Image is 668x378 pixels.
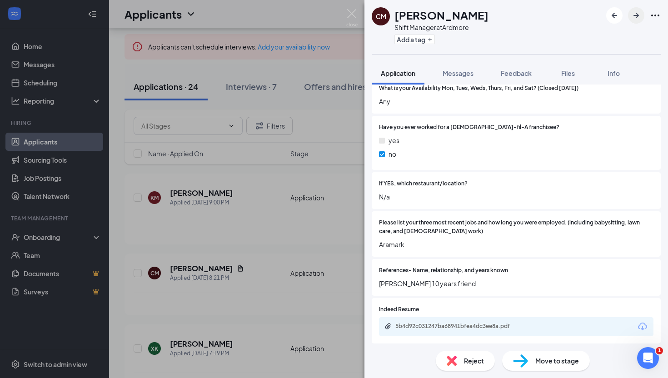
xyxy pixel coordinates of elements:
[379,279,653,288] span: [PERSON_NAME] 10 years friend
[656,347,663,354] span: 1
[501,69,532,77] span: Feedback
[609,10,620,21] svg: ArrowLeftNew
[394,35,435,44] button: PlusAdd a tag
[379,123,559,132] span: Have you ever worked for a [DEMOGRAPHIC_DATA]-fil-A franchisee?
[379,305,419,314] span: Indeed Resume
[384,323,392,330] svg: Paperclip
[650,10,661,21] svg: Ellipses
[535,356,579,366] span: Move to stage
[427,37,433,42] svg: Plus
[379,179,468,188] span: If YES, which restaurant/location?
[443,69,474,77] span: Messages
[464,356,484,366] span: Reject
[631,10,642,21] svg: ArrowRight
[379,96,653,106] span: Any
[628,7,644,24] button: ArrowRight
[606,7,623,24] button: ArrowLeftNew
[395,323,523,330] div: 5b4d92c031247ba68941bfea4dc3ee8a.pdf
[384,323,532,331] a: Paperclip5b4d92c031247ba68941bfea4dc3ee8a.pdf
[379,84,578,93] span: What is your Availability Mon, Tues, Weds, Thurs, Fri, and Sat? (Closed [DATE])
[381,69,415,77] span: Application
[637,347,659,369] iframe: Intercom live chat
[561,69,575,77] span: Files
[379,192,653,202] span: N/a
[389,149,396,159] span: no
[376,12,386,21] div: CM
[608,69,620,77] span: Info
[394,7,489,23] h1: [PERSON_NAME]
[379,266,508,275] span: References- Name, relationship, and years known
[379,239,653,249] span: Aramark
[389,135,399,145] span: yes
[637,321,648,332] svg: Download
[379,219,653,236] span: Please list your three most recent jobs and how long you were employed. (including babysitting, l...
[394,23,489,32] div: Shift Manager at Ardmore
